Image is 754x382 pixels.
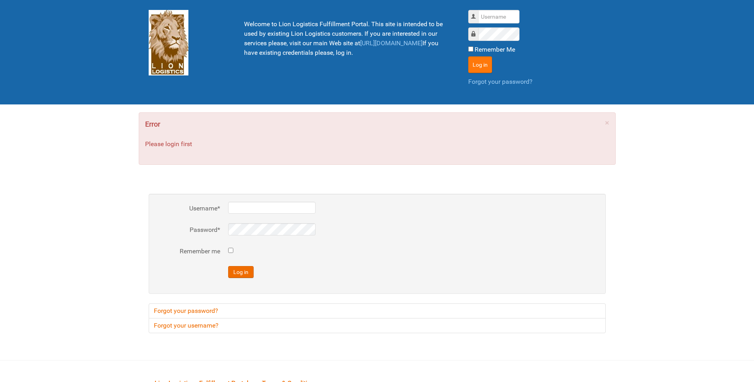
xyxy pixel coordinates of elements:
h4: Error [145,119,609,130]
label: Password [157,225,220,235]
a: × [605,119,609,127]
label: Username [157,204,220,213]
a: [URL][DOMAIN_NAME] [360,39,423,47]
label: Username [476,12,477,13]
label: Remember Me [475,45,515,54]
button: Log in [468,56,492,73]
p: Welcome to Lion Logistics Fulfillment Portal. This site is intended to be used by existing Lion L... [244,19,448,58]
label: Remember me [157,247,220,256]
input: Username [478,10,519,23]
p: Please login first [145,139,609,149]
img: Lion Logistics [149,10,188,75]
a: Forgot your password? [149,303,606,318]
a: Lion Logistics [149,39,188,46]
a: Forgot your password? [468,78,533,85]
a: Forgot your username? [149,318,606,333]
button: Log in [228,266,254,278]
